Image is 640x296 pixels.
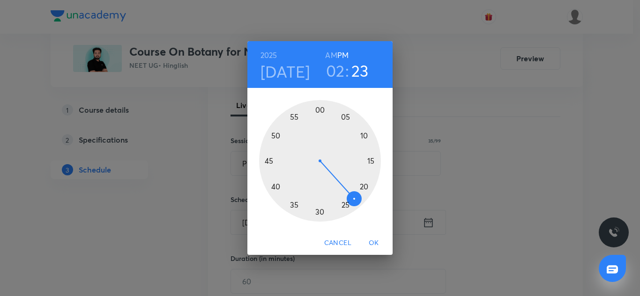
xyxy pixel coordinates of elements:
[260,62,310,81] button: [DATE]
[326,61,345,80] button: 02
[351,61,369,80] button: 23
[359,234,389,252] button: OK
[320,234,355,252] button: Cancel
[363,237,385,249] span: OK
[345,61,349,80] h3: :
[337,49,349,62] button: PM
[260,49,277,62] button: 2025
[324,237,351,249] span: Cancel
[325,49,337,62] button: AM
